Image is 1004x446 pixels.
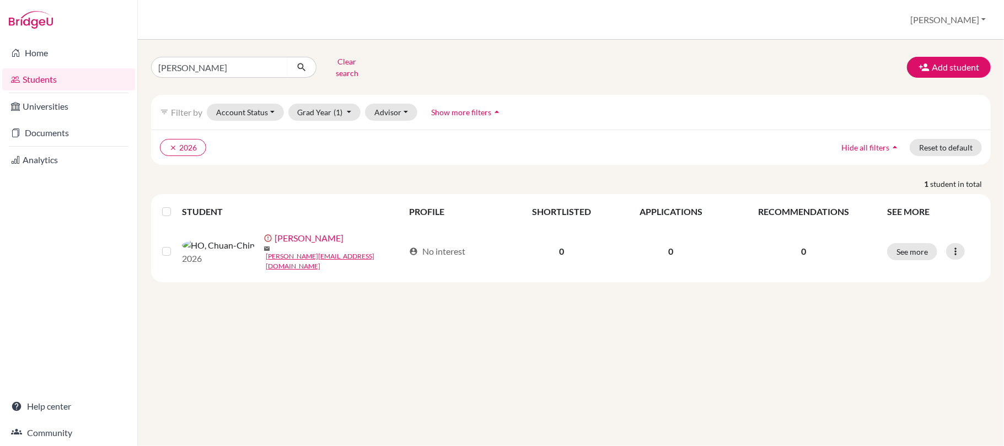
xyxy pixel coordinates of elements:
a: Analytics [2,149,135,171]
th: APPLICATIONS [615,198,727,225]
a: Home [2,42,135,64]
i: clear [169,144,177,152]
strong: 1 [924,178,930,190]
th: SEE MORE [880,198,986,225]
a: Students [2,68,135,90]
p: 2026 [182,252,255,265]
button: Reset to default [910,139,982,156]
span: Hide all filters [841,143,889,152]
th: SHORTLISTED [508,198,615,225]
span: Show more filters [431,108,491,117]
span: error_outline [264,234,275,243]
input: Find student by name... [151,57,288,78]
button: Show more filtersarrow_drop_up [422,104,512,121]
a: Help center [2,395,135,417]
a: Community [2,422,135,444]
i: filter_list [160,108,169,116]
button: See more [887,243,937,260]
img: Bridge-U [9,11,53,29]
a: Universities [2,95,135,117]
th: RECOMMENDATIONS [727,198,880,225]
a: [PERSON_NAME][EMAIL_ADDRESS][DOMAIN_NAME] [266,251,404,271]
button: clear2026 [160,139,206,156]
span: mail [264,245,270,252]
span: student in total [930,178,991,190]
i: arrow_drop_up [491,106,502,117]
button: Hide all filtersarrow_drop_up [832,139,910,156]
div: No interest [409,245,465,258]
button: Account Status [207,104,284,121]
th: PROFILE [402,198,508,225]
td: 0 [508,225,615,278]
button: Add student [907,57,991,78]
button: [PERSON_NAME] [905,9,991,30]
td: 0 [615,225,727,278]
button: Grad Year(1) [288,104,361,121]
i: arrow_drop_up [889,142,900,153]
a: [PERSON_NAME] [275,232,343,245]
span: (1) [334,108,343,117]
a: Documents [2,122,135,144]
button: Advisor [365,104,417,121]
img: HO, Chuan-Chin [182,239,255,252]
p: 0 [733,245,874,258]
span: Filter by [171,107,202,117]
span: account_circle [409,247,418,256]
th: STUDENT [182,198,402,225]
button: Clear search [316,53,378,82]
